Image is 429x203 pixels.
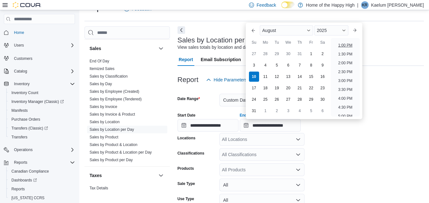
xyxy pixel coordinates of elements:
[249,37,259,48] div: Su
[9,116,75,123] span: Purchase Orders
[6,124,77,133] a: Transfers (Classic)
[11,29,75,36] span: Home
[272,60,282,70] div: day-5
[84,57,170,166] div: Sales
[318,37,328,48] div: Sa
[336,86,355,93] li: 3:30 PM
[178,44,303,51] div: View sales totals by location and day for a specified date range.
[90,112,135,117] span: Sales by Invoice & Product
[11,80,75,88] span: Inventory
[272,83,282,93] div: day-19
[90,45,156,52] button: Sales
[1,54,77,63] button: Customers
[361,1,369,9] div: Kaelum Rudy
[11,146,75,154] span: Operations
[9,124,50,132] a: Transfers (Classic)
[178,76,198,84] h3: Report
[9,133,30,141] a: Transfers
[318,72,328,82] div: day-16
[90,66,115,71] span: Itemized Sales
[283,94,293,105] div: day-27
[214,77,247,83] span: Hide Parameters
[13,2,41,8] img: Cova
[272,106,282,116] div: day-2
[240,119,301,132] input: Press the down key to enter a popover containing a calendar. Press the escape key to close the po...
[283,106,293,116] div: day-3
[14,30,24,35] span: Home
[9,168,51,175] a: Canadian Compliance
[318,49,328,59] div: day-2
[90,127,134,132] span: Sales by Location per Day
[283,37,293,48] div: We
[336,104,355,111] li: 4:30 PM
[90,59,109,64] span: End Of Day
[90,150,152,155] a: Sales by Product & Location per Day
[1,67,77,76] button: Catalog
[350,25,360,35] button: Next month
[90,97,142,102] span: Sales by Employee (Tendered)
[272,94,282,105] div: day-26
[318,83,328,93] div: day-23
[14,81,30,86] span: Inventory
[260,37,271,48] div: Mo
[90,186,108,191] span: Tax Details
[1,158,77,167] button: Reports
[11,90,38,95] span: Inventory Count
[306,37,316,48] div: Fr
[260,25,313,35] div: Button. Open the month selector. August is currently selected.
[179,53,193,66] span: Report
[178,181,195,186] label: Sale Type
[11,187,25,192] span: Reports
[262,28,276,33] span: August
[178,136,196,141] label: Locations
[6,106,77,115] button: Manifests
[9,89,41,97] a: Inventory Count
[306,1,355,9] p: Home of the Happy High
[157,172,165,179] button: Taxes
[6,176,77,185] a: Dashboards
[90,82,112,86] a: Sales by Day
[306,72,316,82] div: day-15
[306,49,316,59] div: day-1
[295,72,305,82] div: day-14
[9,194,75,202] span: Washington CCRS
[283,49,293,59] div: day-30
[11,67,30,75] button: Catalog
[90,157,133,162] span: Sales by Product per Day
[296,152,301,157] button: Open list of options
[249,83,259,93] div: day-17
[260,49,271,59] div: day-28
[260,83,271,93] div: day-18
[6,97,77,106] a: Inventory Manager (Classic)
[295,106,305,116] div: day-4
[90,172,102,179] h3: Taxes
[90,45,101,52] h3: Sales
[260,72,271,82] div: day-11
[90,143,137,147] a: Sales by Product & Location
[336,112,355,120] li: 5:00 PM
[11,135,27,140] span: Transfers
[9,168,75,175] span: Canadian Compliance
[11,41,75,49] span: Users
[306,83,316,93] div: day-22
[314,25,348,35] div: Button. Open the year selector. 2025 is currently selected.
[84,184,170,202] div: Taxes
[371,1,424,9] p: Kaelum [PERSON_NAME]
[296,167,301,172] button: Open list of options
[90,135,118,139] a: Sales by Product
[281,2,295,8] input: Dark Mode
[90,81,112,86] span: Sales by Day
[336,59,355,67] li: 2:00 PM
[272,72,282,82] div: day-12
[90,89,139,94] a: Sales by Employee (Created)
[11,108,28,113] span: Manifests
[295,83,305,93] div: day-21
[318,60,328,70] div: day-9
[178,113,196,118] label: Start Date
[9,176,39,184] a: Dashboards
[90,74,128,79] a: Sales by Classification
[11,178,37,183] span: Dashboards
[9,116,43,123] a: Purchase Orders
[90,158,133,162] a: Sales by Product per Day
[362,1,367,9] span: KR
